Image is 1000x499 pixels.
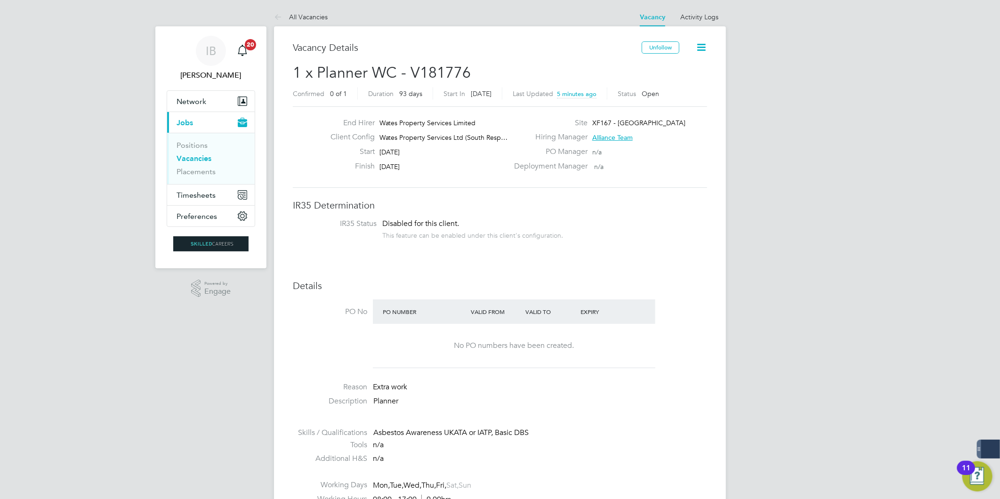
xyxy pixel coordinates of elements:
label: Hiring Manager [508,132,588,142]
div: Valid To [524,303,579,320]
a: 20 [233,36,252,66]
div: Asbestos Awareness UKATA or IATP, Basic DBS [373,428,707,438]
label: PO No [293,307,367,317]
span: Mon, [373,481,390,490]
span: Open [642,89,659,98]
a: IB[PERSON_NAME] [167,36,255,81]
span: n/a [373,440,384,450]
label: PO Manager [508,147,588,157]
span: Disabled for this client. [382,219,459,228]
span: Extra work [373,382,407,392]
a: Powered byEngage [191,280,231,298]
span: Wates Property Services Ltd (South Resp… [379,133,508,142]
label: Start In [444,89,465,98]
span: [DATE] [379,148,400,156]
label: Reason [293,382,367,392]
a: Vacancies [177,154,211,163]
span: [DATE] [379,162,400,171]
div: No PO numbers have been created. [382,341,646,351]
div: Valid From [468,303,524,320]
a: Go to home page [167,236,255,251]
span: Powered by [204,280,231,288]
h3: Vacancy Details [293,41,642,54]
span: Alliance Team [592,133,633,142]
span: Timesheets [177,191,216,200]
a: Positions [177,141,208,150]
label: Last Updated [513,89,553,98]
span: Wed, [403,481,421,490]
label: Client Config [323,132,375,142]
label: Tools [293,440,367,450]
label: Start [323,147,375,157]
div: 11 [962,468,970,480]
span: Jobs [177,118,193,127]
h3: Details [293,280,707,292]
img: skilledcareers-logo-retina.png [173,236,249,251]
span: 20 [245,39,256,50]
span: [DATE] [471,89,492,98]
label: Working Days [293,480,367,490]
div: Expiry [578,303,633,320]
label: Skills / Qualifications [293,428,367,438]
h3: IR35 Determination [293,199,707,211]
button: Open Resource Center, 11 new notifications [962,461,992,491]
span: 93 days [399,89,422,98]
label: End Hirer [323,118,375,128]
div: Jobs [167,133,255,184]
span: Sun [459,481,471,490]
span: 0 of 1 [330,89,347,98]
span: 1 x Planner WC - V181776 [293,64,471,82]
span: Sat, [446,481,459,490]
a: Activity Logs [680,13,718,21]
label: Finish [323,161,375,171]
span: Thu, [421,481,436,490]
span: n/a [594,162,604,171]
label: Description [293,396,367,406]
span: Wates Property Services Limited [379,119,476,127]
span: n/a [373,454,384,463]
div: PO Number [380,303,468,320]
label: Confirmed [293,89,324,98]
button: Timesheets [167,185,255,205]
span: IB [206,45,216,57]
p: Planner [373,396,707,406]
span: Tue, [390,481,403,490]
span: Fri, [436,481,446,490]
a: All Vacancies [274,13,328,21]
a: Vacancy [640,13,665,21]
button: Preferences [167,206,255,226]
nav: Main navigation [155,26,266,268]
div: This feature can be enabled under this client's configuration. [382,229,563,240]
button: Network [167,91,255,112]
span: Isabelle Blackhall [167,70,255,81]
span: Engage [204,288,231,296]
label: IR35 Status [302,219,377,229]
span: XF167 - [GEOGRAPHIC_DATA] [592,119,685,127]
span: Preferences [177,212,217,221]
label: Duration [368,89,394,98]
label: Site [508,118,588,128]
span: 5 minutes ago [557,90,597,98]
label: Additional H&S [293,454,367,464]
span: Network [177,97,206,106]
span: n/a [592,148,602,156]
button: Unfollow [642,41,679,54]
label: Status [618,89,636,98]
button: Jobs [167,112,255,133]
label: Deployment Manager [508,161,588,171]
a: Placements [177,167,216,176]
